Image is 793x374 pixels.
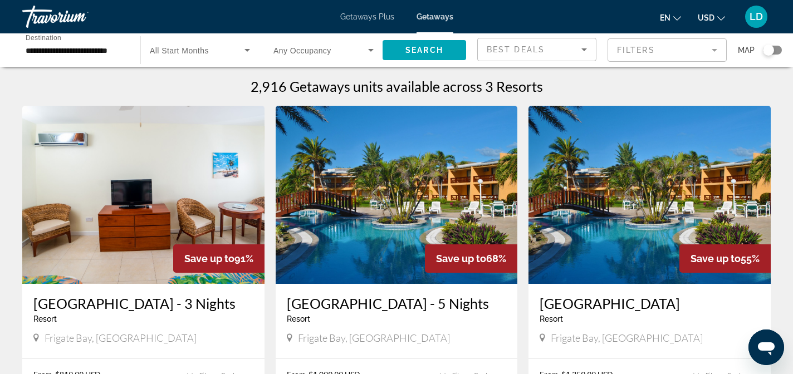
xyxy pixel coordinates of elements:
[748,329,784,365] iframe: Button to launch messaging window
[298,332,450,344] span: Frigate Bay, [GEOGRAPHIC_DATA]
[691,253,741,264] span: Save up to
[540,314,563,323] span: Resort
[436,253,486,264] span: Save up to
[417,12,453,21] a: Getaways
[738,42,755,58] span: Map
[425,244,517,273] div: 68%
[698,13,714,22] span: USD
[22,2,134,31] a: Travorium
[251,78,543,95] h1: 2,916 Getaways units available across 3 Resorts
[45,332,197,344] span: Frigate Bay, [GEOGRAPHIC_DATA]
[660,13,670,22] span: en
[750,11,763,22] span: LD
[528,106,771,284] img: RM73E01X.jpg
[608,38,727,62] button: Filter
[33,295,253,312] a: [GEOGRAPHIC_DATA] - 3 Nights
[340,12,394,21] a: Getaways Plus
[273,46,331,55] span: Any Occupancy
[551,332,703,344] span: Frigate Bay, [GEOGRAPHIC_DATA]
[26,34,61,41] span: Destination
[150,46,209,55] span: All Start Months
[540,295,760,312] a: [GEOGRAPHIC_DATA]
[679,244,771,273] div: 55%
[22,106,265,284] img: RM73I01X.jpg
[287,295,507,312] a: [GEOGRAPHIC_DATA] - 5 Nights
[33,314,57,323] span: Resort
[742,5,771,28] button: User Menu
[698,9,725,26] button: Change currency
[487,45,545,54] span: Best Deals
[173,244,265,273] div: 91%
[276,106,518,284] img: RM73E01X.jpg
[660,9,681,26] button: Change language
[184,253,234,264] span: Save up to
[383,40,466,60] button: Search
[487,43,587,56] mat-select: Sort by
[287,314,310,323] span: Resort
[405,46,443,55] span: Search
